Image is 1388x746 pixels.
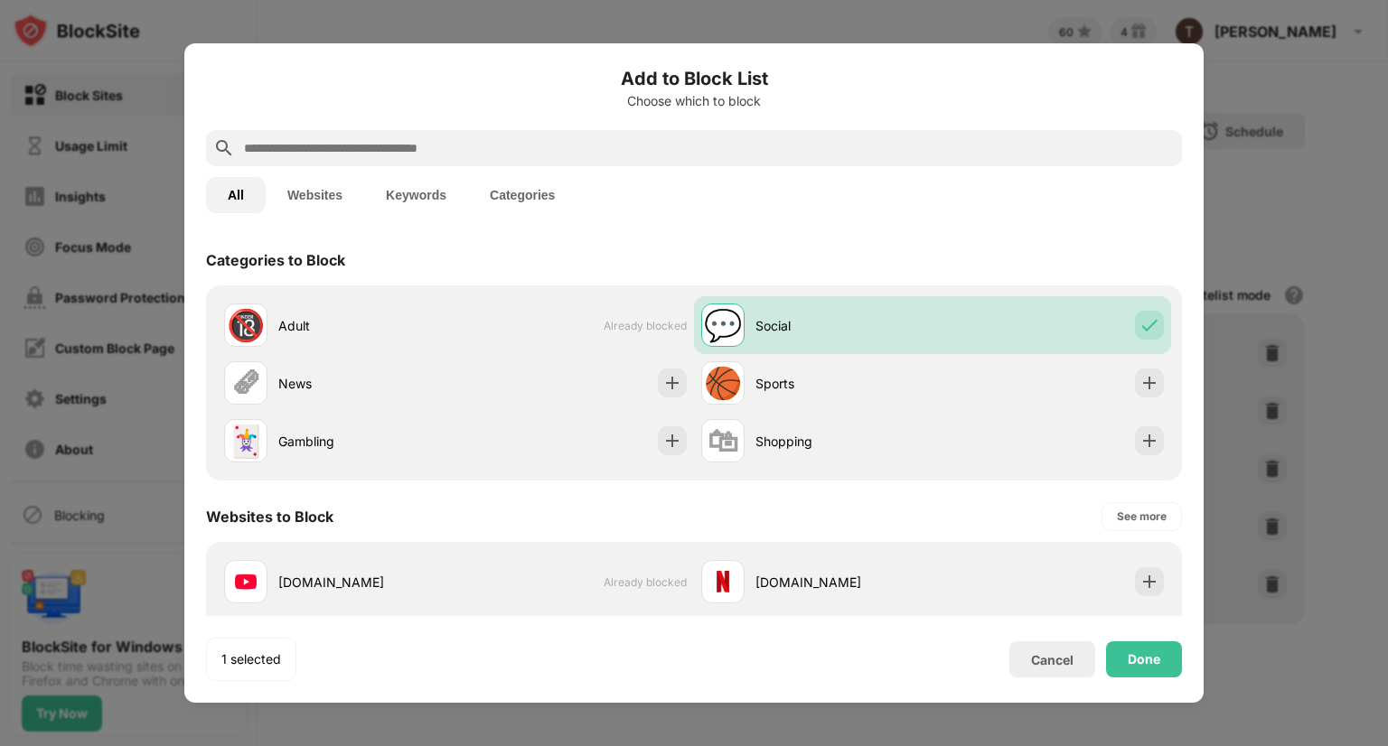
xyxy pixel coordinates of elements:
[278,316,455,335] div: Adult
[755,374,933,393] div: Sports
[604,575,687,589] span: Already blocked
[604,319,687,332] span: Already blocked
[755,432,933,451] div: Shopping
[364,177,468,213] button: Keywords
[221,650,281,668] div: 1 selected
[278,432,455,451] div: Gambling
[278,573,455,592] div: [DOMAIN_NAME]
[755,573,933,592] div: [DOMAIN_NAME]
[704,307,742,344] div: 💬
[755,316,933,335] div: Social
[1128,652,1160,667] div: Done
[227,423,265,460] div: 🃏
[213,137,235,159] img: search.svg
[206,251,345,269] div: Categories to Block
[235,571,257,592] img: favicons
[278,374,455,393] div: News
[712,571,734,592] img: favicons
[206,65,1182,92] h6: Add to Block List
[468,177,577,213] button: Categories
[227,307,265,344] div: 🔞
[206,94,1182,108] div: Choose which to block
[1117,508,1167,526] div: See more
[206,177,266,213] button: All
[266,177,364,213] button: Websites
[1031,652,1074,667] div: Cancel
[704,365,742,402] div: 🏀
[230,365,261,402] div: 🗞
[708,423,738,460] div: 🛍
[206,508,333,526] div: Websites to Block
